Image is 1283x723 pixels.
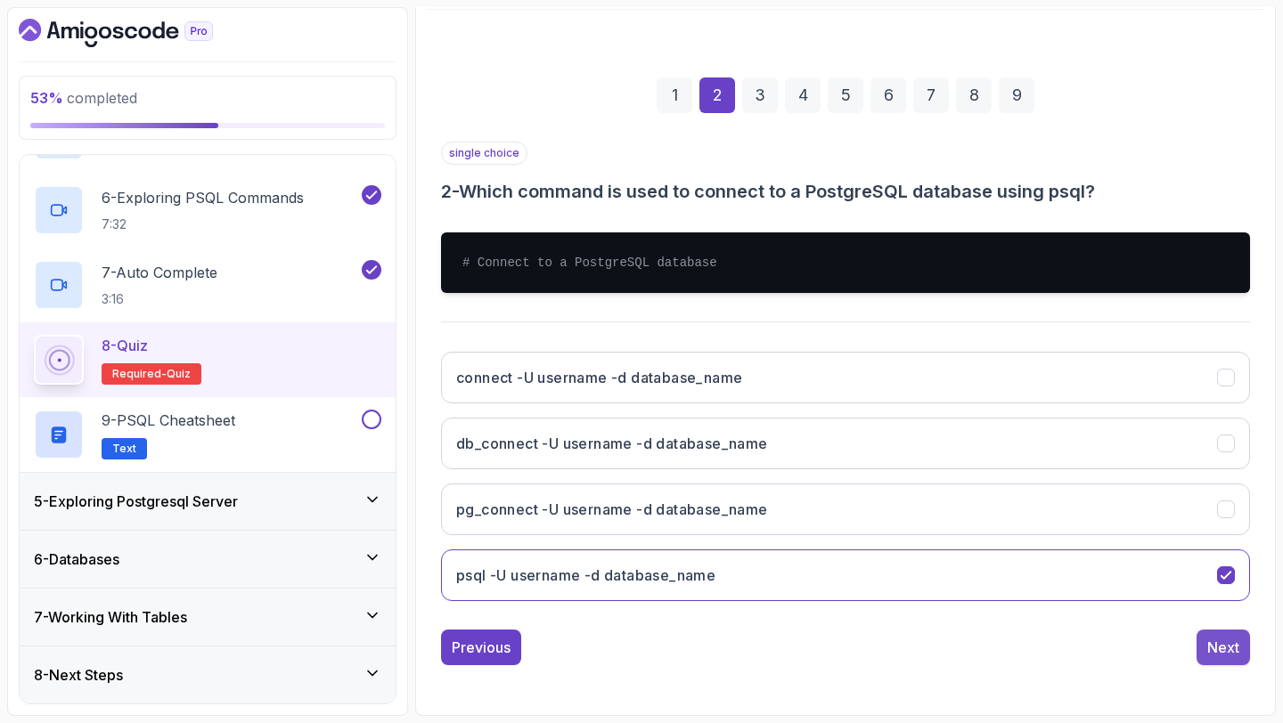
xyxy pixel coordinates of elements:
h3: connect -U username -d database_name [456,367,742,388]
div: 3 [742,77,778,113]
button: 7-Auto Complete3:16 [34,260,381,310]
span: quiz [167,367,191,381]
a: Dashboard [19,19,254,47]
button: psql -U username -d database_name [441,549,1250,601]
button: db_connect -U username -d database_name [441,418,1250,469]
p: 7 - Auto Complete [102,262,217,283]
p: 9 - PSQL Cheatsheet [102,410,235,431]
p: single choice [441,142,527,165]
button: 8-QuizRequired-quiz [34,335,381,385]
h3: psql -U username -d database_name [456,565,715,586]
span: Required- [112,367,167,381]
div: Previous [452,637,511,658]
div: 4 [785,77,821,113]
button: pg_connect -U username -d database_name [441,483,1250,535]
button: 7-Working With Tables [20,589,396,646]
div: 6 [870,77,906,113]
button: Next [1197,630,1250,665]
p: 6 - Exploring PSQL Commands [102,187,304,208]
p: 8 - Quiz [102,335,148,356]
span: completed [30,89,137,107]
p: 3:16 [102,290,217,308]
div: 5 [828,77,863,113]
button: 9-PSQL CheatsheetText [34,410,381,459]
button: Previous [441,630,521,665]
h3: pg_connect -U username -d database_name [456,499,768,520]
button: 6-Exploring PSQL Commands7:32 [34,185,381,235]
span: 53 % [30,89,63,107]
h3: db_connect -U username -d database_name [456,433,768,454]
div: 9 [999,77,1034,113]
span: # Connect to a PostgreSQL database [462,256,717,270]
div: 1 [657,77,692,113]
button: connect -U username -d database_name [441,352,1250,403]
button: 6-Databases [20,531,396,588]
p: 7:32 [102,215,304,233]
h3: 7 - Working With Tables [34,606,187,628]
div: 8 [956,77,992,113]
span: Text [112,442,136,456]
h3: 6 - Databases [34,548,119,570]
div: Next [1207,637,1239,658]
h3: 5 - Exploring Postgresql Server [34,491,238,512]
div: 2 [699,77,735,113]
h3: 8 - Next Steps [34,664,123,686]
button: 8-Next Steps [20,646,396,703]
h3: 2 - Which command is used to connect to a PostgreSQL database using psql? [441,179,1250,204]
div: 7 [913,77,949,113]
button: 5-Exploring Postgresql Server [20,473,396,530]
